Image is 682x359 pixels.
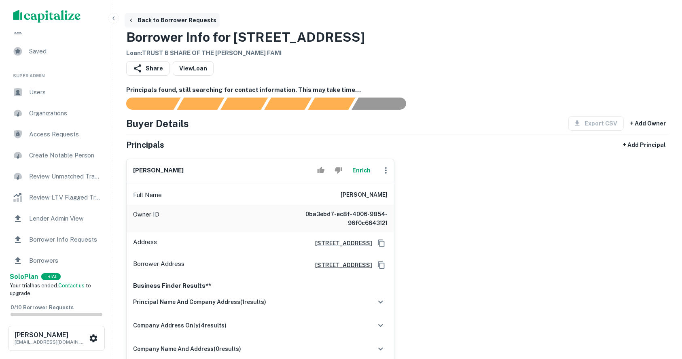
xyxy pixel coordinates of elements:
[133,190,162,200] p: Full Name
[29,130,102,139] span: Access Requests
[15,338,87,346] p: [EMAIL_ADDRESS][DOMAIN_NAME]
[6,146,106,165] a: Create Notable Person
[6,63,106,83] li: Super Admin
[620,138,669,152] button: + Add Principal
[29,47,102,56] span: Saved
[6,251,106,270] a: Borrowers
[29,108,102,118] span: Organizations
[6,230,106,249] a: Borrower Info Requests
[314,162,328,178] button: Accept
[41,273,61,280] div: TRIAL
[6,209,106,228] a: Lender Admin View
[290,210,388,227] h6: 0ba3ebd7-ec8f-4006-9854-96f0c6643121
[264,98,311,110] div: Principals found, AI now looking for contact information...
[10,272,38,282] a: SoloPlan
[6,104,106,123] a: Organizations
[126,61,169,76] button: Share
[309,261,372,270] a: [STREET_ADDRESS]
[6,125,106,144] a: Access Requests
[6,188,106,207] a: Review LTV Flagged Transactions
[126,139,164,151] h5: Principals
[331,162,345,178] button: Reject
[13,10,81,23] img: capitalize-logo.png
[352,98,416,110] div: AI fulfillment process complete.
[116,98,177,110] div: Sending borrower request to AI...
[15,332,87,338] h6: [PERSON_NAME]
[308,98,355,110] div: Principals found, still searching for contact information. This may take time...
[133,281,388,291] p: Business Finder Results**
[341,190,388,200] h6: [PERSON_NAME]
[133,210,159,227] p: Owner ID
[11,304,74,310] span: 0 / 10 Borrower Requests
[173,61,214,76] a: ViewLoan
[133,259,184,271] p: Borrower Address
[29,172,102,181] span: Review Unmatched Transactions
[6,42,106,61] a: Saved
[133,321,227,330] h6: company address only ( 4 results)
[133,297,266,306] h6: principal name and company address ( 1 results)
[29,151,102,160] span: Create Notable Person
[6,83,106,102] a: Users
[126,49,365,58] h6: Loan : TRUST B SHARE OF THE [PERSON_NAME] FAMI
[8,326,105,351] button: [PERSON_NAME][EMAIL_ADDRESS][DOMAIN_NAME]
[133,166,184,175] h6: [PERSON_NAME]
[375,259,388,271] button: Copy Address
[10,283,91,297] span: Your trial has ended. to upgrade.
[642,294,682,333] iframe: Chat Widget
[58,283,85,289] a: Contact us
[29,256,102,266] span: Borrowers
[126,116,189,131] h4: Buyer Details
[29,87,102,97] span: Users
[125,13,220,28] button: Back to Borrower Requests
[6,167,106,186] a: Review Unmatched Transactions
[133,344,241,353] h6: company name and address ( 0 results)
[375,237,388,249] button: Copy Address
[29,193,102,202] span: Review LTV Flagged Transactions
[126,28,365,47] h3: Borrower Info for [STREET_ADDRESS]
[220,98,268,110] div: Documents found, AI parsing details...
[627,116,669,131] button: + Add Owner
[309,239,372,248] a: [STREET_ADDRESS]
[126,85,669,95] h6: Principals found, still searching for contact information. This may take time...
[349,162,375,178] button: Enrich
[10,273,38,280] strong: Solo Plan
[177,98,224,110] div: Your request is received and processing...
[133,237,157,249] p: Address
[29,235,102,244] span: Borrower Info Requests
[29,214,102,223] span: Lender Admin View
